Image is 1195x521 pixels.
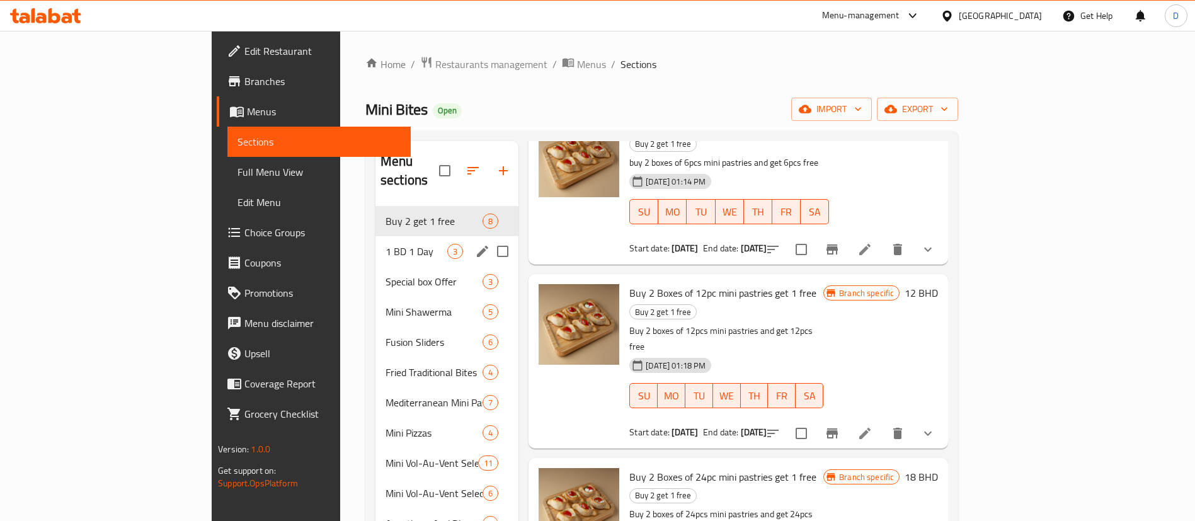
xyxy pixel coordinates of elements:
span: Sections [620,57,656,72]
div: items [483,395,498,410]
span: SU [635,203,653,221]
div: Buy 2 get 1 free [629,304,697,319]
h6: 18 BHD [905,468,938,486]
span: D [1173,9,1179,23]
span: Edit Restaurant [244,43,401,59]
span: Start date: [629,424,670,440]
span: Fusion Sliders [386,335,483,350]
span: Start date: [629,240,670,256]
div: Menu-management [822,8,900,23]
button: import [791,98,872,121]
button: TH [744,199,772,224]
button: show more [913,234,943,265]
img: Buy 2 Boxes of 6pc mini pastries get 1 free [539,117,619,197]
div: Buy 2 get 1 free [629,137,697,152]
div: items [483,425,498,440]
b: [DATE] [741,424,767,440]
button: Add section [488,156,518,186]
p: buy 2 boxes of 6pcs mini pastries and get 6pcs free [629,155,829,171]
span: Menu disclaimer [244,316,401,331]
div: items [483,274,498,289]
button: TU [685,383,713,408]
div: items [483,486,498,501]
span: Mini Vol-Au-Vent Selection (Sweet) [386,455,478,471]
button: SA [796,383,823,408]
b: [DATE] [672,424,698,440]
span: End date: [703,240,738,256]
span: Edit Menu [237,195,401,210]
div: items [483,304,498,319]
button: FR [768,383,796,408]
span: 8 [483,215,498,227]
span: TU [692,203,710,221]
span: WE [718,387,736,405]
span: 1 BD 1 Day [386,244,447,259]
span: Buy 2 get 1 free [630,137,696,151]
b: [DATE] [672,240,698,256]
span: Buy 2 get 1 free [386,214,483,229]
span: MO [663,387,680,405]
span: [DATE] 01:14 PM [641,176,711,188]
div: Buy 2 get 1 free [629,488,697,503]
span: Branch specific [834,287,899,299]
button: SU [629,199,658,224]
button: MO [658,383,685,408]
span: Branches [244,74,401,89]
span: Buy 2 Boxes of 24pc mini pastries get 1 free [629,467,816,486]
li: / [411,57,415,72]
a: Menu disclaimer [217,308,411,338]
button: SU [629,383,658,408]
a: Edit Restaurant [217,36,411,66]
a: Edit menu item [857,242,872,257]
span: Get support on: [218,462,276,479]
div: items [447,244,463,259]
span: Menus [577,57,606,72]
span: FR [777,203,796,221]
span: 1.0.0 [251,441,270,457]
span: Fried Traditional Bites [386,365,483,380]
button: WE [713,383,741,408]
span: TH [746,387,763,405]
span: TH [749,203,767,221]
a: Upsell [217,338,411,369]
span: 7 [483,397,498,409]
a: Promotions [217,278,411,308]
a: Menus [217,96,411,127]
button: Branch-specific-item [817,234,847,265]
span: 3 [483,276,498,288]
span: Menus [247,104,401,119]
span: Sort sections [458,156,488,186]
span: Promotions [244,285,401,301]
a: Coupons [217,248,411,278]
a: Branches [217,66,411,96]
p: Buy 2 boxes of 12pcs mini pastries and get 12pcs free [629,323,823,355]
button: show more [913,418,943,449]
span: SA [801,387,818,405]
button: WE [716,199,744,224]
span: Coupons [244,255,401,270]
span: 4 [483,427,498,439]
span: Full Menu View [237,164,401,180]
span: Mini Shawerma [386,304,483,319]
span: export [887,101,948,117]
span: Mediterranean Mini Pastries [386,395,483,410]
span: Version: [218,441,249,457]
button: delete [883,234,913,265]
button: export [877,98,958,121]
div: Mini Pizzas [386,425,483,440]
span: import [801,101,862,117]
a: Menus [562,56,606,72]
span: TU [690,387,708,405]
div: Special box Offer3 [375,266,518,297]
span: Buy 2 get 1 free [630,488,696,503]
div: Buy 2 get 1 free8 [375,206,518,236]
li: / [552,57,557,72]
span: 3 [448,246,462,258]
a: Edit menu item [857,426,872,441]
span: Select to update [788,236,815,263]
